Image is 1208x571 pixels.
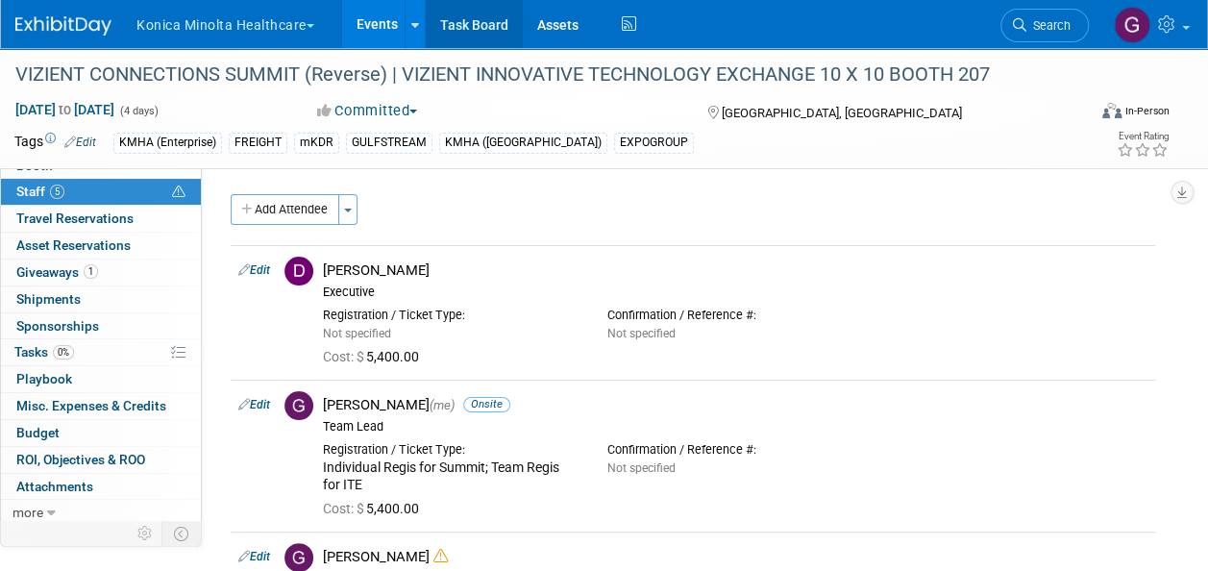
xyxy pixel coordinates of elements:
div: In-Person [1124,104,1170,118]
span: ROI, Objectives & ROO [16,452,145,467]
a: Giveaways1 [1,260,201,285]
div: Individual Regis for Summit; Team Regis for ITE [323,459,579,494]
a: Playbook [1,366,201,392]
a: Search [1000,9,1089,42]
div: [PERSON_NAME] [323,396,1147,414]
a: Asset Reservations [1,233,201,259]
span: Onsite [463,397,510,411]
span: (me) [430,398,455,412]
span: Booth [16,158,75,173]
a: Edit [238,398,270,411]
a: Misc. Expenses & Credits [1,393,201,419]
a: ROI, Objectives & ROO [1,447,201,473]
div: Registration / Ticket Type: [323,308,579,323]
div: Team Lead [323,419,1147,434]
a: Staff5 [1,179,201,205]
a: Shipments [1,286,201,312]
div: [PERSON_NAME] [323,261,1147,280]
span: Budget [16,425,60,440]
img: Format-Inperson.png [1102,103,1122,118]
a: Edit [238,550,270,563]
span: Giveaways [16,264,98,280]
a: Edit [64,136,96,149]
a: Attachments [1,474,201,500]
span: Cost: $ [323,501,366,516]
a: Tasks0% [1,339,201,365]
div: EXPOGROUP [614,133,694,153]
span: Not specified [607,461,676,475]
img: D.jpg [284,257,313,285]
span: 5 [50,185,64,199]
span: Shipments [16,291,81,307]
a: Budget [1,420,201,446]
span: Search [1026,18,1071,33]
span: 1 [84,264,98,279]
span: Attachments [16,479,93,494]
span: Misc. Expenses & Credits [16,398,166,413]
img: Gordon Walker [1114,7,1150,43]
div: [PERSON_NAME] [323,548,1147,566]
button: Committed [310,101,425,121]
div: Confirmation / Reference #: [607,442,863,458]
span: Tasks [14,344,74,360]
td: Tags [14,132,96,154]
span: more [12,505,43,520]
span: 5,400.00 [323,501,427,516]
img: G.jpg [284,391,313,420]
span: Not specified [607,327,676,340]
span: Playbook [16,371,72,386]
span: Travel Reservations [16,211,134,226]
span: to [56,102,74,117]
img: ExhibitDay [15,16,111,36]
span: 5,400.00 [323,349,427,364]
span: Cost: $ [323,349,366,364]
span: Potential Scheduling Conflict -- at least one attendee is tagged in another overlapping event. [172,184,185,201]
div: Event Rating [1117,132,1169,141]
div: Executive [323,285,1147,300]
div: FREIGHT [229,133,287,153]
div: mKDR [294,133,339,153]
span: Sponsorships [16,318,99,334]
span: [DATE] [DATE] [14,101,115,118]
a: Edit [238,263,270,277]
a: Sponsorships [1,313,201,339]
span: Asset Reservations [16,237,131,253]
a: Travel Reservations [1,206,201,232]
div: KMHA (Enterprise) [113,133,222,153]
div: Event Format [1001,100,1170,129]
div: KMHA ([GEOGRAPHIC_DATA]) [439,133,607,153]
i: Double-book Warning! [433,549,448,563]
div: VIZIENT CONNECTIONS SUMMIT (Reverse) | VIZIENT INNOVATIVE TECHNOLOGY EXCHANGE 10 X 10 BOOTH 207 [9,58,1071,92]
div: Registration / Ticket Type: [323,442,579,458]
div: GULFSTREAM [346,133,432,153]
td: Personalize Event Tab Strip [129,521,162,546]
span: [GEOGRAPHIC_DATA], [GEOGRAPHIC_DATA] [722,106,962,120]
a: more [1,500,201,526]
div: Confirmation / Reference #: [607,308,863,323]
span: Not specified [323,327,391,340]
button: Add Attendee [231,194,339,225]
span: (4 days) [118,105,159,117]
span: 0% [53,345,74,360]
span: Staff [16,184,64,199]
td: Toggle Event Tabs [162,521,202,546]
